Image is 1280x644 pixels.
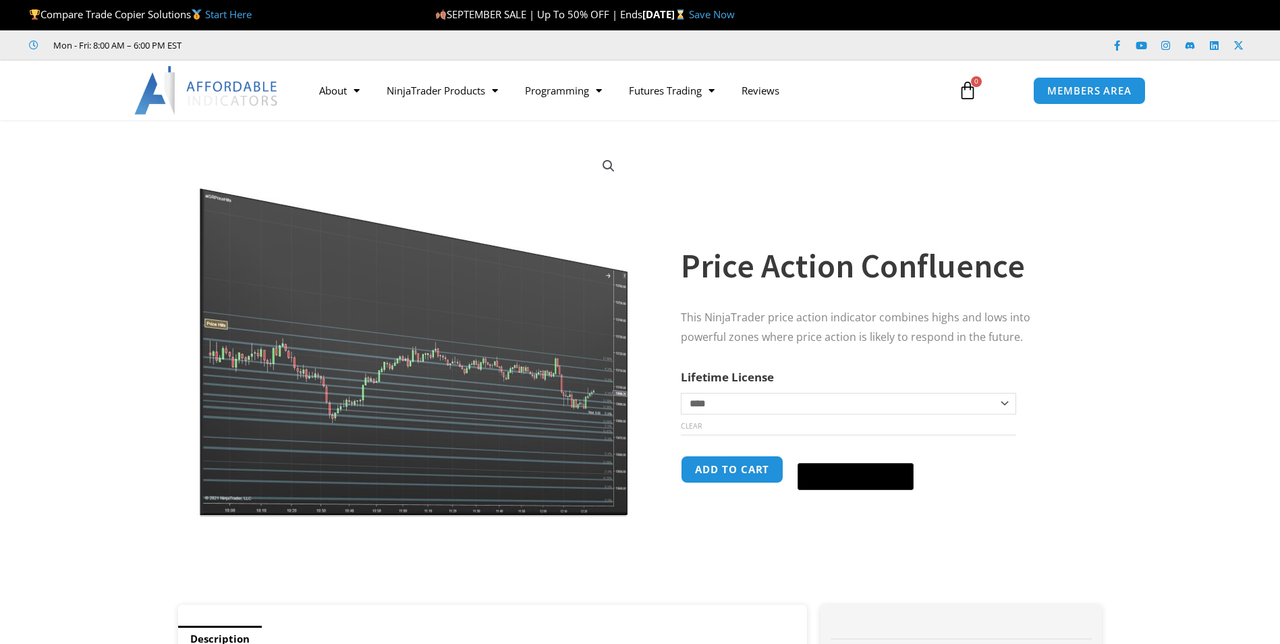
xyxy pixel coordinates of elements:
[436,9,446,20] img: 🍂
[200,38,403,52] iframe: Customer reviews powered by Trustpilot
[373,75,511,106] a: NinjaTrader Products
[192,9,202,20] img: 🥇
[596,154,621,178] a: View full-screen image gallery
[306,75,373,106] a: About
[689,7,735,21] a: Save Now
[197,144,631,517] img: Price Action Confluence 2
[29,7,252,21] span: Compare Trade Copier Solutions
[615,75,728,106] a: Futures Trading
[971,76,982,87] span: 0
[938,71,997,110] a: 0
[681,456,783,483] button: Add to cart
[642,7,689,21] strong: [DATE]
[798,463,914,490] button: Buy with GPay
[205,7,252,21] a: Start Here
[681,242,1075,290] h1: Price Action Confluence
[681,310,1030,344] span: This NinjaTrader price action indicator combines highs and lows into powerful zones where price a...
[1047,86,1132,96] span: MEMBERS AREA
[511,75,615,106] a: Programming
[435,7,642,21] span: SEPTEMBER SALE | Up To 50% OFF | Ends
[728,75,793,106] a: Reviews
[675,9,686,20] img: ⌛
[134,66,279,115] img: LogoAI | Affordable Indicators – NinjaTrader
[30,9,40,20] img: 🏆
[50,37,182,53] span: Mon - Fri: 8:00 AM – 6:00 PM EST
[681,421,702,431] a: Clear options
[795,454,916,455] iframe: Secure payment input frame
[1033,77,1146,105] a: MEMBERS AREA
[306,75,943,106] nav: Menu
[681,369,774,385] label: Lifetime License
